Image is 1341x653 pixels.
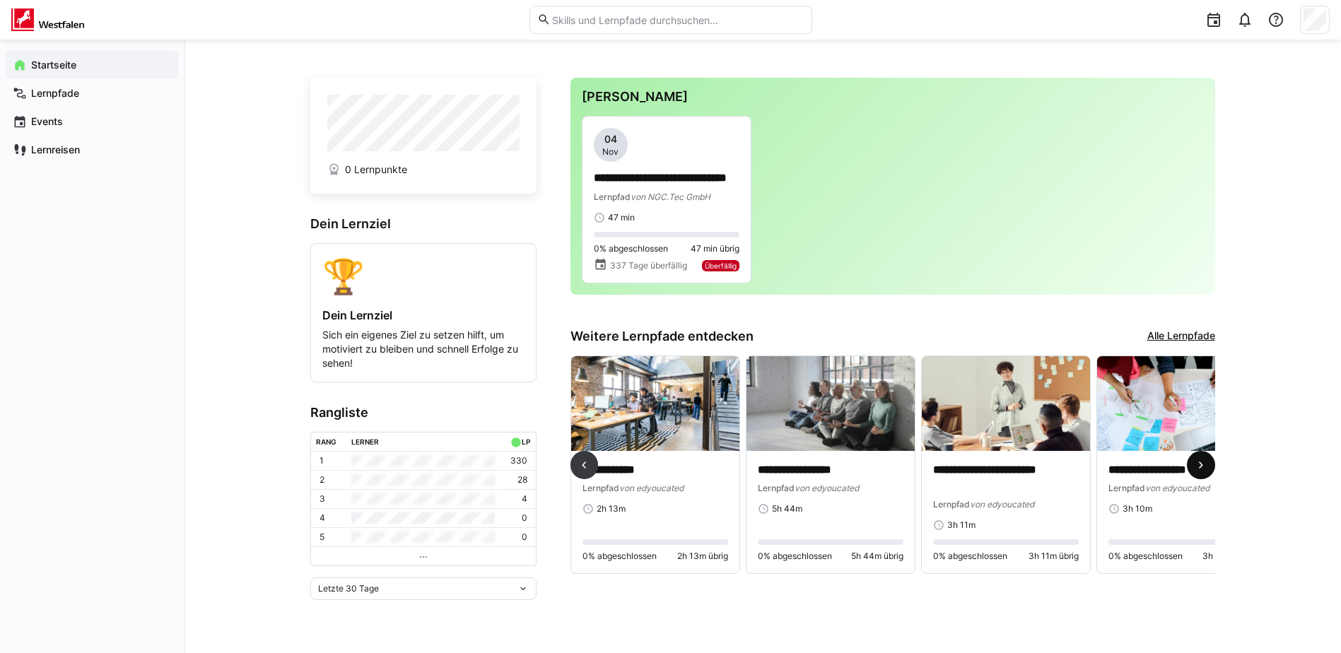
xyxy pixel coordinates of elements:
span: von edyoucated [619,483,684,493]
span: 47 min übrig [691,243,739,254]
p: 28 [517,474,527,486]
p: 2 [320,474,324,486]
span: Lernpfad [1108,483,1145,493]
span: 3h 11m übrig [1029,551,1079,562]
h3: Weitere Lernpfade entdecken [570,329,754,344]
span: 04 [604,132,617,146]
span: 0% abgeschlossen [758,551,832,562]
p: 330 [510,455,527,466]
span: Nov [602,146,619,158]
span: von NGC.Tec GmbH [631,192,710,202]
span: 3h 10m [1123,503,1152,514]
div: 🏆 [322,255,525,297]
p: 0 [522,531,527,543]
span: 2h 13m [597,503,626,514]
p: 4 [522,493,527,505]
span: 47 min [608,212,635,223]
span: Überfällig [705,261,737,270]
img: image [571,356,739,451]
p: 5 [320,531,324,543]
span: Lernpfad [594,192,631,202]
h3: Dein Lernziel [310,216,537,232]
a: Alle Lernpfade [1147,329,1215,344]
h3: Rangliste [310,405,537,420]
p: 3 [320,493,325,505]
span: Lernpfad [933,499,970,510]
span: 5h 44m übrig [851,551,903,562]
span: 0% abgeschlossen [1108,551,1183,562]
img: image [1097,356,1265,451]
img: image [922,356,1090,451]
span: 0% abgeschlossen [582,551,657,562]
span: Lernpfad [582,483,619,493]
input: Skills und Lernpfade durchsuchen… [551,13,804,26]
span: 337 Tage überfällig [610,260,687,271]
span: Letzte 30 Tage [318,583,379,594]
h3: [PERSON_NAME] [582,89,1204,105]
div: Rang [316,437,336,446]
div: Lerner [351,437,379,446]
span: 3h 11m [947,519,976,531]
p: 0 [522,512,527,524]
span: 3h 10m übrig [1202,551,1254,562]
p: Sich ein eigenes Ziel zu setzen hilft, um motiviert zu bleiben und schnell Erfolge zu sehen! [322,328,525,370]
h4: Dein Lernziel [322,308,525,322]
p: 4 [320,512,325,524]
span: 0 Lernpunkte [345,163,407,177]
span: Lernpfad [758,483,795,493]
span: von edyoucated [1145,483,1210,493]
span: 5h 44m [772,503,802,514]
img: image [746,356,915,451]
span: von edyoucated [970,499,1034,510]
span: von edyoucated [795,483,859,493]
span: 2h 13m übrig [677,551,728,562]
span: 0% abgeschlossen [933,551,1007,562]
span: 0% abgeschlossen [594,243,668,254]
p: 1 [320,455,324,466]
div: LP [522,437,530,446]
